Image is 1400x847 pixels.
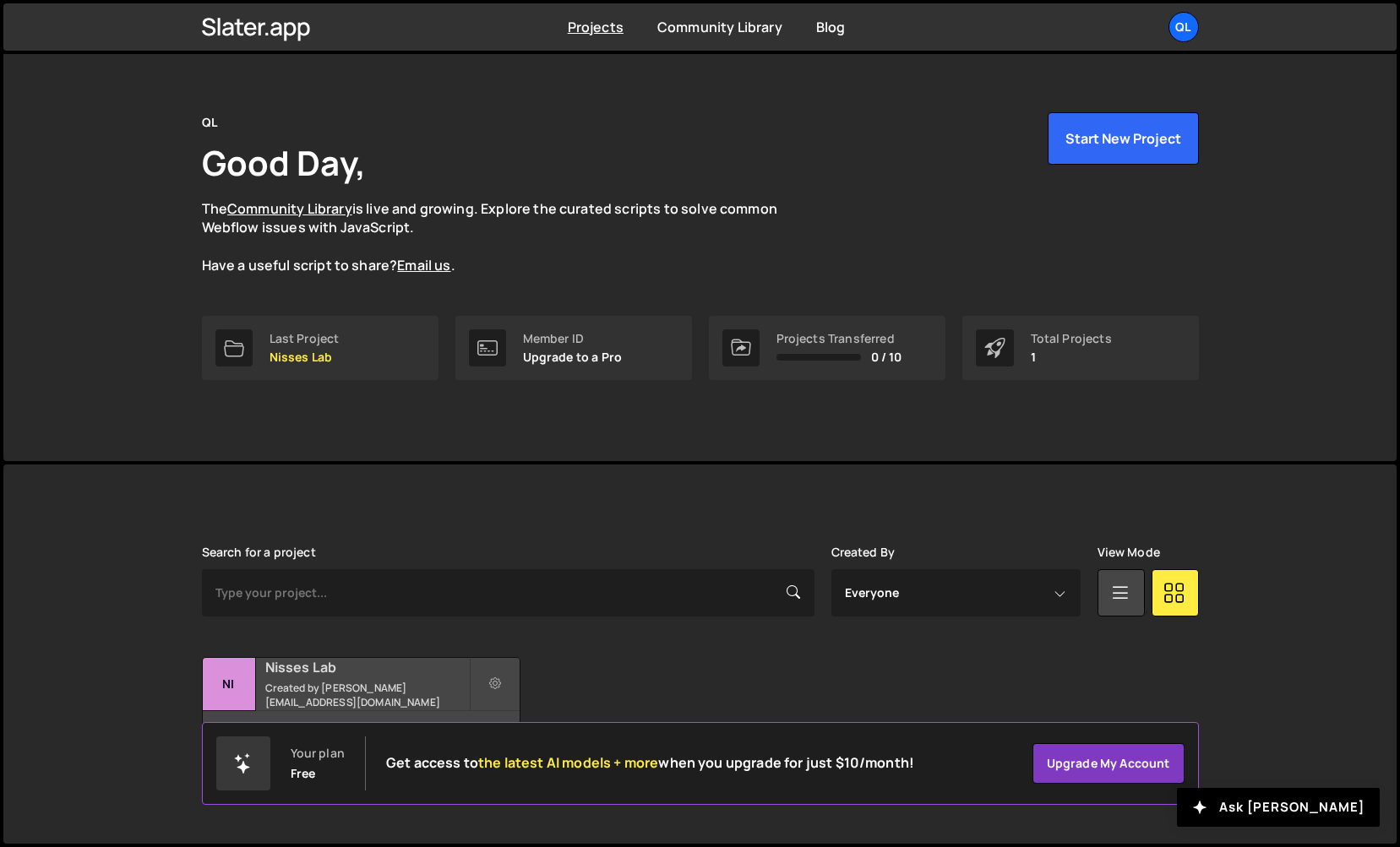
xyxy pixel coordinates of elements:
a: Ni Nisses Lab Created by [PERSON_NAME][EMAIL_ADDRESS][DOMAIN_NAME] No pages have been added to th... [202,657,520,763]
span: the latest AI models + more [478,753,658,772]
small: Created by [PERSON_NAME][EMAIL_ADDRESS][DOMAIN_NAME] [265,681,469,709]
a: Upgrade my account [1032,743,1185,784]
a: Community Library [657,18,782,36]
a: Blog [816,18,846,36]
p: Upgrade to a Pro [523,350,623,364]
div: Your plan [291,747,345,760]
div: No pages have been added to this project [203,711,520,762]
a: Last Project Nisses Lab [202,316,439,380]
a: Email us [397,256,450,274]
p: The is live and growing. Explore the curated scripts to solve common Webflow issues with JavaScri... [202,199,810,275]
a: Projects [568,18,624,36]
h2: Get access to when you upgrade for just $10/month! [386,755,914,771]
button: Ask [PERSON_NAME] [1177,788,1380,827]
div: Member ID [523,332,623,345]
div: Total Projects [1031,332,1112,345]
div: Last Project [270,332,340,345]
input: Type your project... [202,569,814,616]
label: Search for a project [202,546,316,559]
div: Ni [203,658,256,711]
div: Projects Transferred [776,332,902,345]
h2: Nisses Lab [265,658,469,676]
h1: Good Day, [202,139,366,186]
div: QL [202,112,217,133]
div: Free [291,767,316,780]
a: QL [1168,12,1199,42]
p: Nisses Lab [270,350,340,364]
span: 0 / 10 [871,350,902,364]
button: Start New Project [1048,112,1199,165]
p: 1 [1031,350,1112,364]
label: View Mode [1098,546,1160,559]
label: Created By [831,546,896,559]
a: Community Library [227,199,352,218]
